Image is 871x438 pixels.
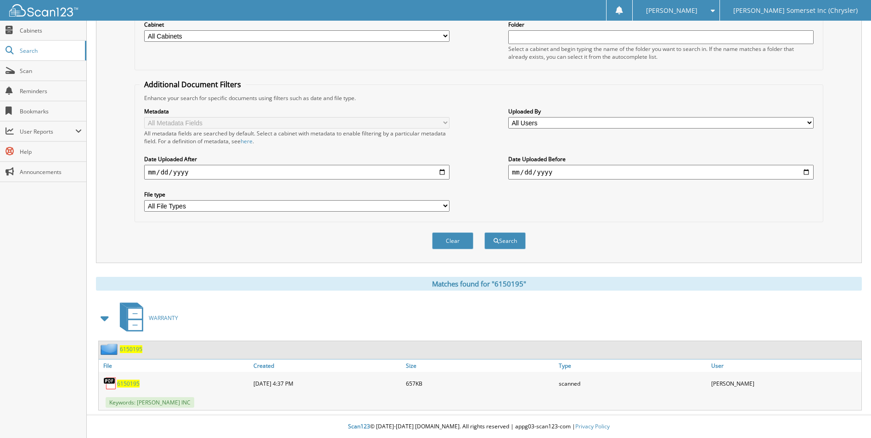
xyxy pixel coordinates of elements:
[709,359,861,372] a: User
[144,129,450,145] div: All metadata fields are searched by default. Select a cabinet with metadata to enable filtering b...
[120,345,142,353] a: 6150195
[20,148,82,156] span: Help
[251,359,404,372] a: Created
[508,107,814,115] label: Uploaded By
[733,8,858,13] span: [PERSON_NAME] Somerset Inc (Chrysler)
[101,343,120,355] img: folder2.png
[508,45,814,61] div: Select a cabinet and begin typing the name of the folder you want to search in. If the name match...
[348,422,370,430] span: Scan123
[9,4,78,17] img: scan123-logo-white.svg
[20,27,82,34] span: Cabinets
[432,232,473,249] button: Clear
[117,380,140,387] a: 6150195
[20,128,75,135] span: User Reports
[251,374,404,393] div: [DATE] 4:37 PM
[144,165,450,180] input: start
[709,374,861,393] div: [PERSON_NAME]
[404,374,556,393] div: 657KB
[140,94,818,102] div: Enhance your search for specific documents using filters such as date and file type.
[556,359,709,372] a: Type
[20,107,82,115] span: Bookmarks
[20,87,82,95] span: Reminders
[96,277,862,291] div: Matches found for "6150195"
[144,107,450,115] label: Metadata
[140,79,246,90] legend: Additional Document Filters
[484,232,526,249] button: Search
[114,300,178,336] a: WARRANTY
[20,168,82,176] span: Announcements
[20,47,80,55] span: Search
[241,137,253,145] a: here
[508,21,814,28] label: Folder
[404,359,556,372] a: Size
[144,21,450,28] label: Cabinet
[575,422,610,430] a: Privacy Policy
[508,165,814,180] input: end
[825,394,871,438] iframe: Chat Widget
[144,155,450,163] label: Date Uploaded After
[508,155,814,163] label: Date Uploaded Before
[99,359,251,372] a: File
[646,8,697,13] span: [PERSON_NAME]
[20,67,82,75] span: Scan
[87,416,871,438] div: © [DATE]-[DATE] [DOMAIN_NAME]. All rights reserved | appg03-scan123-com |
[144,191,450,198] label: File type
[103,376,117,390] img: PDF.png
[106,397,194,408] span: Keywords: [PERSON_NAME] INC
[556,374,709,393] div: scanned
[149,314,178,322] span: WARRANTY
